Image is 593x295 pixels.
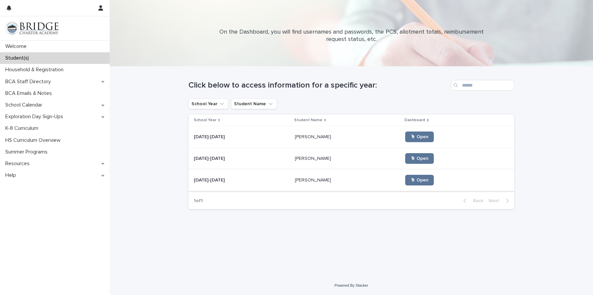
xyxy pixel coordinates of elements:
p: [PERSON_NAME] [295,154,332,161]
p: [PERSON_NAME] [295,133,332,140]
img: V1C1m3IdTEidaUdm9Hs0 [5,22,59,35]
tr: [DATE]-[DATE][DATE]-[DATE] [PERSON_NAME][PERSON_NAME] 🖱 Open [188,126,514,148]
a: 🖱 Open [405,132,434,142]
p: Welcome [3,43,32,50]
p: HS Curriculum Overview [3,137,66,144]
p: Help [3,172,21,178]
span: 🖱 Open [411,178,428,182]
a: 🖱 Open [405,175,434,185]
p: Student Name [294,117,322,124]
p: School Year [194,117,216,124]
a: Powered By Stacker [334,283,368,287]
span: 🖱 Open [411,156,428,161]
input: Search [451,80,514,91]
p: 1 of 1 [188,193,208,209]
p: School Calendar [3,102,48,108]
button: Student Name [231,99,277,109]
span: 🖱 Open [411,135,428,139]
p: BCA Staff Directory [3,79,56,85]
span: Next [489,198,503,203]
p: Exploration Day Sign-Ups [3,114,68,120]
p: Resources [3,160,35,167]
p: [DATE]-[DATE] [194,133,226,140]
p: [PERSON_NAME] [295,176,332,183]
p: Summer Programs [3,149,53,155]
button: Next [486,198,514,204]
p: On the Dashboard, you will find usernames and passwords, the PCS, allotment totals, reimbursement... [218,29,484,43]
button: School Year [188,99,228,109]
tr: [DATE]-[DATE][DATE]-[DATE] [PERSON_NAME][PERSON_NAME] 🖱 Open [188,148,514,169]
span: Back [469,198,483,203]
p: [DATE]-[DATE] [194,176,226,183]
tr: [DATE]-[DATE][DATE]-[DATE] [PERSON_NAME][PERSON_NAME] 🖱 Open [188,169,514,191]
p: Household & Registration [3,67,69,73]
p: Student(s) [3,55,34,61]
a: 🖱 Open [405,153,434,164]
button: Back [458,198,486,204]
h1: Click below to access information for a specific year: [188,81,448,90]
p: [DATE]-[DATE] [194,154,226,161]
p: Dashboard [405,117,425,124]
p: BCA Emails & Notes [3,90,57,97]
p: K-8 Curriculum [3,125,44,132]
